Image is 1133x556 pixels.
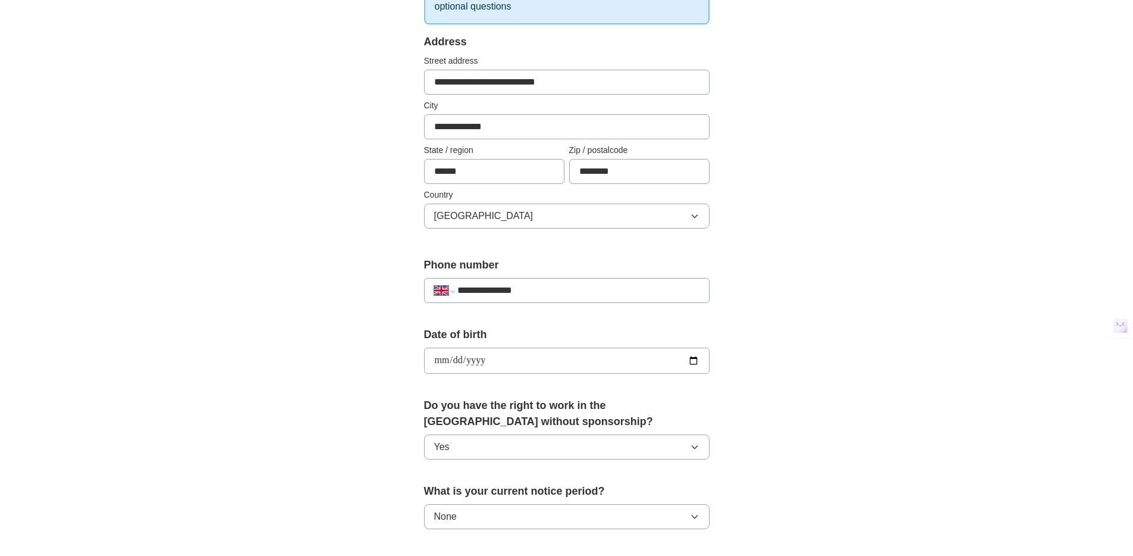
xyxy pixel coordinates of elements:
span: [GEOGRAPHIC_DATA] [434,209,533,223]
label: Do you have the right to work in the [GEOGRAPHIC_DATA] without sponsorship? [424,398,710,430]
label: Date of birth [424,327,710,343]
button: Yes [424,435,710,460]
button: None [424,504,710,529]
label: Phone number [424,257,710,273]
label: Country [424,189,710,201]
label: Street address [424,55,710,67]
label: City [424,99,710,112]
span: None [434,510,457,524]
span: Yes [434,440,450,454]
button: [GEOGRAPHIC_DATA] [424,204,710,229]
label: Zip / postalcode [569,144,710,157]
label: What is your current notice period? [424,483,710,499]
div: Address [424,34,710,50]
label: State / region [424,144,564,157]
